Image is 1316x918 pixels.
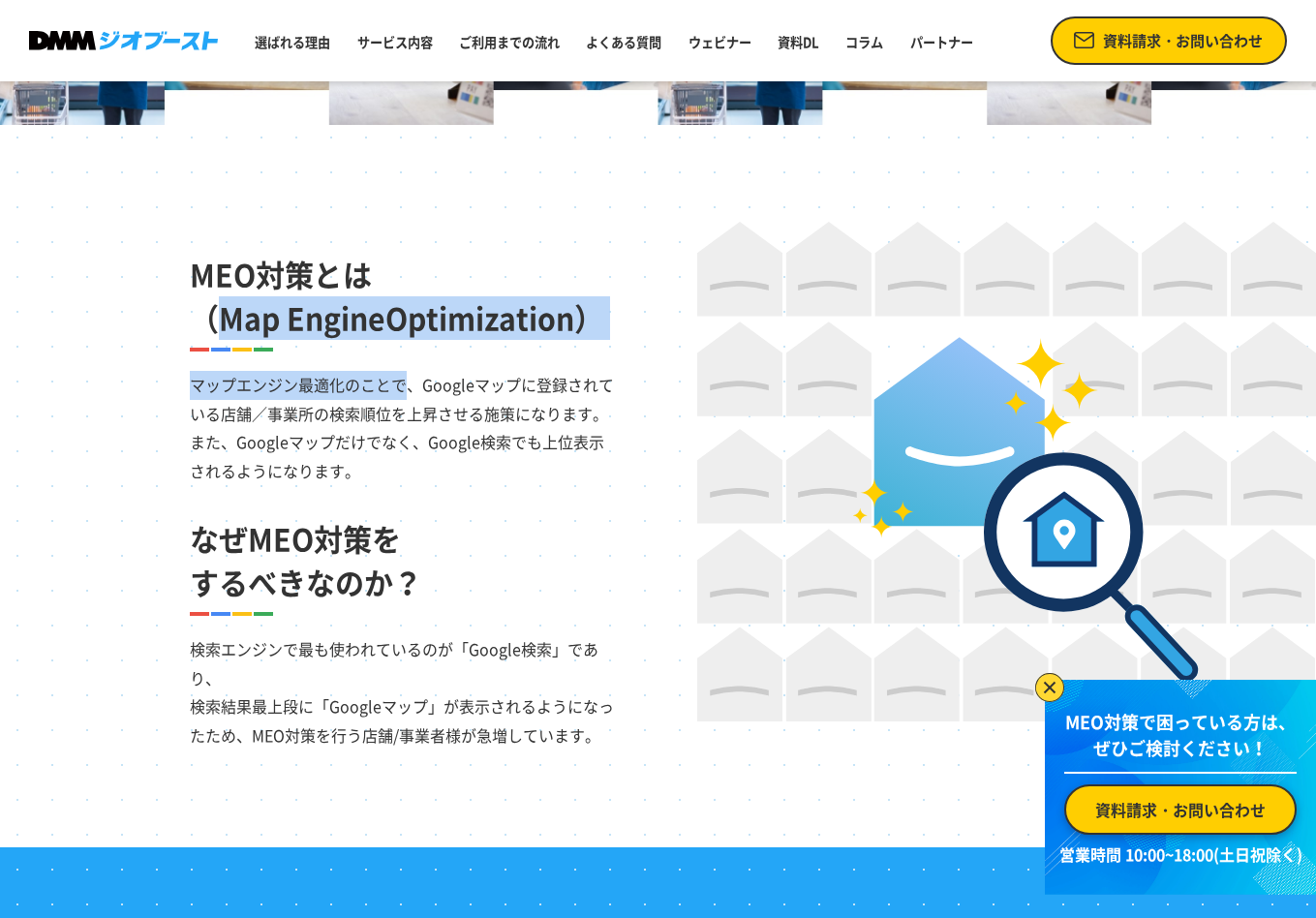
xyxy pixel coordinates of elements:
a: 選ばれる理由 [247,25,338,59]
p: 営業時間 10:00~18:00(土日祝除く) [1056,842,1304,866]
p: MEO対策で困っている方は、 ぜひご検討ください！ [1064,709,1297,774]
a: 資料DL [770,25,827,59]
h2: MEO対策とは （Map EngineOptimization） [190,253,615,341]
a: ご利用までの流れ [451,25,567,59]
a: ウェビナー [681,25,759,59]
img: バナーを閉じる [1035,673,1064,702]
span: 資料請求・お問い合わせ [1095,798,1266,821]
h2: なぜMEO対策を するべきなのか？ [190,517,615,605]
a: コラム [838,25,891,59]
a: 資料請求・お問い合わせ [1064,784,1297,835]
a: 資料請求・お問い合わせ [1051,16,1287,66]
a: よくある質問 [578,25,669,59]
a: サービス内容 [350,25,441,59]
img: DMMジオブースト [29,31,218,51]
span: 資料請求・お問い合わせ [1103,30,1263,52]
a: パートナー [903,25,981,59]
p: 検索エンジンで最も使われているのが「Google検索」であり、 検索結果最上段に「Googleマップ」が表示されるようになったため、MEO対策を行う店舗/事業者様が急増しています。 [190,616,615,750]
p: マップエンジン最適化のことで、Googleマップに登録されている店舗／事業所の検索順位を上昇させる施策になります。 また、Googleマップだけでなく、Google検索でも上位表示されるようにな... [190,352,615,485]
